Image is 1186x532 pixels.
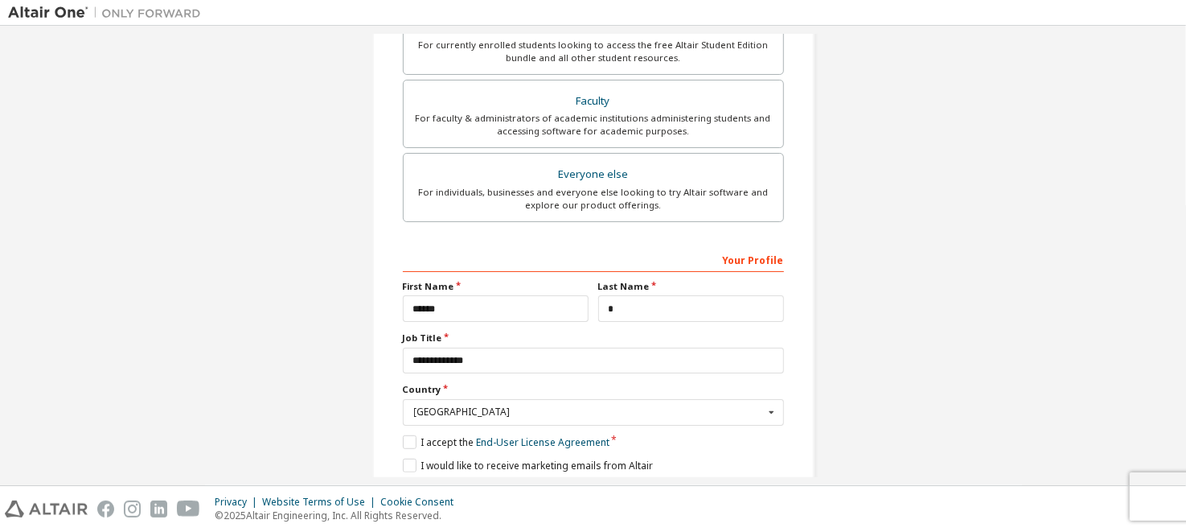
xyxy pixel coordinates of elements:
[215,509,463,522] p: © 2025 Altair Engineering, Inc. All Rights Reserved.
[413,90,774,113] div: Faculty
[403,332,784,344] label: Job Title
[403,280,589,293] label: First Name
[97,501,114,518] img: facebook.svg
[413,186,774,212] div: For individuals, businesses and everyone else looking to try Altair software and explore our prod...
[403,383,784,396] label: Country
[403,435,609,449] label: I accept the
[262,496,380,509] div: Website Terms of Use
[476,435,609,449] a: End-User License Agreement
[414,407,764,417] div: [GEOGRAPHIC_DATA]
[403,459,653,472] label: I would like to receive marketing emails from Altair
[403,246,784,272] div: Your Profile
[380,496,463,509] div: Cookie Consent
[8,5,209,21] img: Altair One
[215,496,262,509] div: Privacy
[124,501,141,518] img: instagram.svg
[5,501,88,518] img: altair_logo.svg
[150,501,167,518] img: linkedin.svg
[177,501,200,518] img: youtube.svg
[598,280,784,293] label: Last Name
[413,39,774,64] div: For currently enrolled students looking to access the free Altair Student Edition bundle and all ...
[413,163,774,186] div: Everyone else
[413,112,774,138] div: For faculty & administrators of academic institutions administering students and accessing softwa...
